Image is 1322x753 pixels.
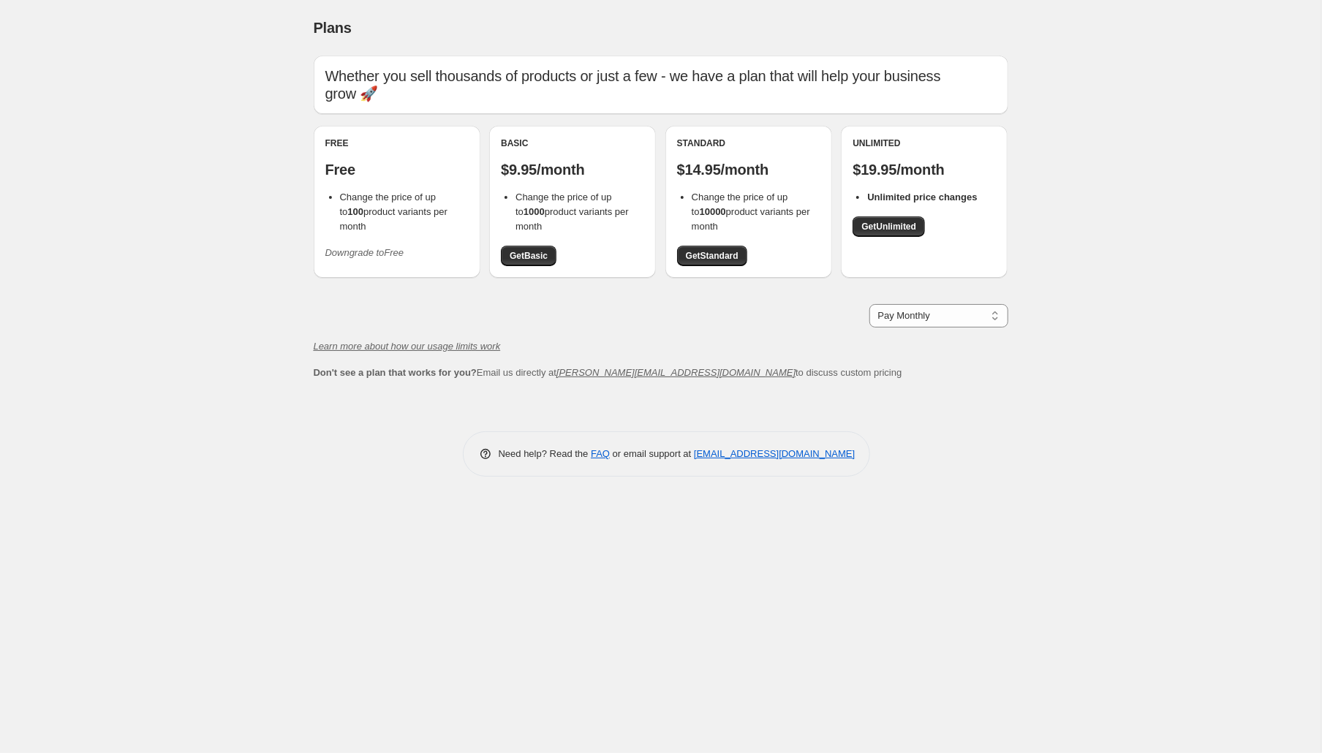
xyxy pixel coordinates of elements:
[314,20,352,36] span: Plans
[314,341,501,352] a: Learn more about how our usage limits work
[867,192,977,203] b: Unlimited price changes
[501,246,556,266] a: GetBasic
[510,250,548,262] span: Get Basic
[677,137,820,149] div: Standard
[314,367,477,378] b: Don't see a plan that works for you?
[591,448,610,459] a: FAQ
[692,192,810,232] span: Change the price of up to product variants per month
[340,192,447,232] span: Change the price of up to product variants per month
[524,206,545,217] b: 1000
[694,448,855,459] a: [EMAIL_ADDRESS][DOMAIN_NAME]
[501,137,644,149] div: Basic
[347,206,363,217] b: 100
[861,221,916,232] span: Get Unlimited
[499,448,592,459] span: Need help? Read the
[686,250,739,262] span: Get Standard
[677,246,747,266] a: GetStandard
[314,367,902,378] span: Email us directly at to discuss custom pricing
[515,192,629,232] span: Change the price of up to product variants per month
[501,161,644,178] p: $9.95/month
[610,448,694,459] span: or email support at
[325,247,404,258] i: Downgrade to Free
[556,367,796,378] a: [PERSON_NAME][EMAIL_ADDRESS][DOMAIN_NAME]
[325,137,469,149] div: Free
[325,67,997,102] p: Whether you sell thousands of products or just a few - we have a plan that will help your busines...
[700,206,726,217] b: 10000
[853,216,925,237] a: GetUnlimited
[677,161,820,178] p: $14.95/month
[853,137,996,149] div: Unlimited
[317,241,413,265] button: Downgrade toFree
[325,161,469,178] p: Free
[853,161,996,178] p: $19.95/month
